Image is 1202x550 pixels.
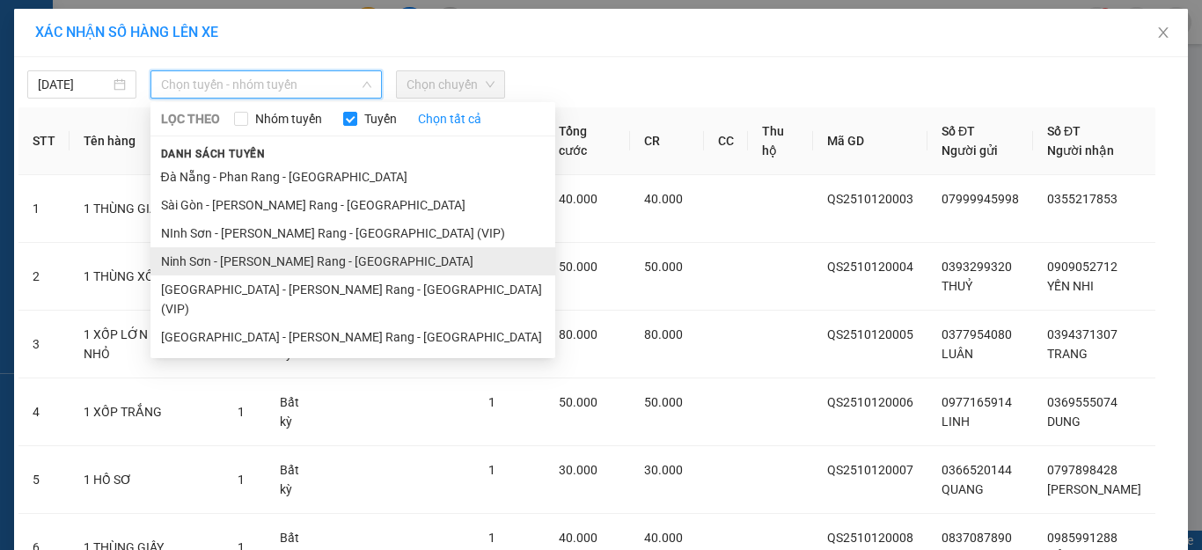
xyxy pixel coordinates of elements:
[1047,192,1118,206] span: 0355217853
[148,84,242,106] li: (c) 2017
[827,395,913,409] span: QS2510120006
[22,114,77,196] b: Xe Đăng Nhân
[559,395,597,409] span: 50.000
[191,22,233,64] img: logo.jpg
[150,247,555,275] li: Ninh Sơn - [PERSON_NAME] Rang - [GEOGRAPHIC_DATA]
[18,446,70,514] td: 5
[266,446,326,514] td: Bất kỳ
[559,192,597,206] span: 40.000
[545,107,630,175] th: Tổng cước
[418,109,481,128] a: Chọn tất cả
[150,191,555,219] li: Sài Gòn - [PERSON_NAME] Rang - [GEOGRAPHIC_DATA]
[18,107,70,175] th: STT
[70,107,224,175] th: Tên hàng
[248,109,329,128] span: Nhóm tuyến
[238,405,245,419] span: 1
[1047,463,1118,477] span: 0797898428
[1139,9,1188,58] button: Close
[748,107,813,175] th: Thu hộ
[559,531,597,545] span: 40.000
[942,395,1012,409] span: 0977165914
[644,192,683,206] span: 40.000
[150,146,276,162] span: Danh sách tuyến
[1047,482,1141,496] span: [PERSON_NAME]
[1047,124,1081,138] span: Số ĐT
[1047,327,1118,341] span: 0394371307
[942,279,972,293] span: THUỶ
[559,327,597,341] span: 80.000
[1156,26,1170,40] span: close
[559,260,597,274] span: 50.000
[488,395,495,409] span: 1
[827,260,913,274] span: QS2510120004
[827,327,913,341] span: QS2510120005
[942,414,970,429] span: LINH
[827,463,913,477] span: QS2510120007
[18,311,70,378] td: 3
[813,107,927,175] th: Mã GD
[35,24,218,40] span: XÁC NHẬN SỐ HÀNG LÊN XE
[827,192,913,206] span: QS2510120003
[644,395,683,409] span: 50.000
[108,26,174,108] b: Gửi khách hàng
[488,531,495,545] span: 1
[70,311,224,378] td: 1 XỐP LỚN + 1 XỐP NHỎ
[630,107,704,175] th: CR
[407,71,495,98] span: Chọn chuyến
[70,175,224,243] td: 1 THÙNG GIẤY
[1047,414,1081,429] span: DUNG
[1047,279,1094,293] span: YẾN NHI
[266,378,326,446] td: Bất kỳ
[150,219,555,247] li: NInh Sơn - [PERSON_NAME] Rang - [GEOGRAPHIC_DATA] (VIP)
[942,531,1012,545] span: 0837087890
[150,163,555,191] li: Đà Nẵng - Phan Rang - [GEOGRAPHIC_DATA]
[362,79,372,90] span: down
[704,107,748,175] th: CC
[70,446,224,514] td: 1 HỒ SƠ
[150,275,555,323] li: [GEOGRAPHIC_DATA] - [PERSON_NAME] Rang - [GEOGRAPHIC_DATA] (VIP)
[942,260,1012,274] span: 0393299320
[644,531,683,545] span: 40.000
[942,463,1012,477] span: 0366520144
[559,463,597,477] span: 30.000
[644,463,683,477] span: 30.000
[148,67,242,81] b: [DOMAIN_NAME]
[644,260,683,274] span: 50.000
[942,327,1012,341] span: 0377954080
[238,473,245,487] span: 1
[38,75,110,94] input: 12/10/2025
[942,347,973,361] span: LUÂN
[644,327,683,341] span: 80.000
[942,482,984,496] span: QUANG
[1047,143,1114,158] span: Người nhận
[161,109,220,128] span: LỌC THEO
[827,531,913,545] span: QS2510120008
[1047,347,1088,361] span: TRANG
[1047,395,1118,409] span: 0369555074
[70,243,224,311] td: 1 THÙNG XỐP VÀNG
[18,175,70,243] td: 1
[942,192,1019,206] span: 07999945998
[70,378,224,446] td: 1 XỐP TRẮNG
[357,109,404,128] span: Tuyến
[18,243,70,311] td: 2
[1047,531,1118,545] span: 0985991288
[488,463,495,477] span: 1
[942,124,975,138] span: Số ĐT
[150,323,555,351] li: [GEOGRAPHIC_DATA] - [PERSON_NAME] Rang - [GEOGRAPHIC_DATA]
[18,378,70,446] td: 4
[942,143,998,158] span: Người gửi
[1047,260,1118,274] span: 0909052712
[161,71,371,98] span: Chọn tuyến - nhóm tuyến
